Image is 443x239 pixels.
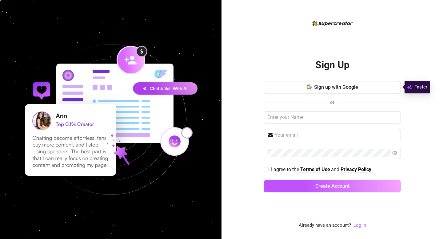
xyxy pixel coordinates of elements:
button: Create Account [264,180,401,192]
span: Faster [414,84,427,91]
a: Terms of Use [300,167,330,173]
span: and [331,167,341,172]
span: Already have an account? [299,222,351,229]
img: logo-BBDzfeDw.svg [312,21,353,26]
img: signup-background-D0MIrEPF.svg [4,13,217,226]
input: Your email [275,131,397,139]
a: Privacy Policy [341,167,371,173]
img: svg%3e [407,84,412,91]
span: I agree to the [271,167,300,172]
span: eye-invisible [392,151,397,155]
a: Log In [353,222,366,229]
span: Sign up with Google [314,84,358,90]
button: Sign up with Google [264,81,401,93]
a: Log In [353,222,366,228]
span: Create Account [315,183,349,189]
h2: Sign Up [315,59,349,71]
input: Enter your Name [264,111,401,123]
span: or [330,100,334,105]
